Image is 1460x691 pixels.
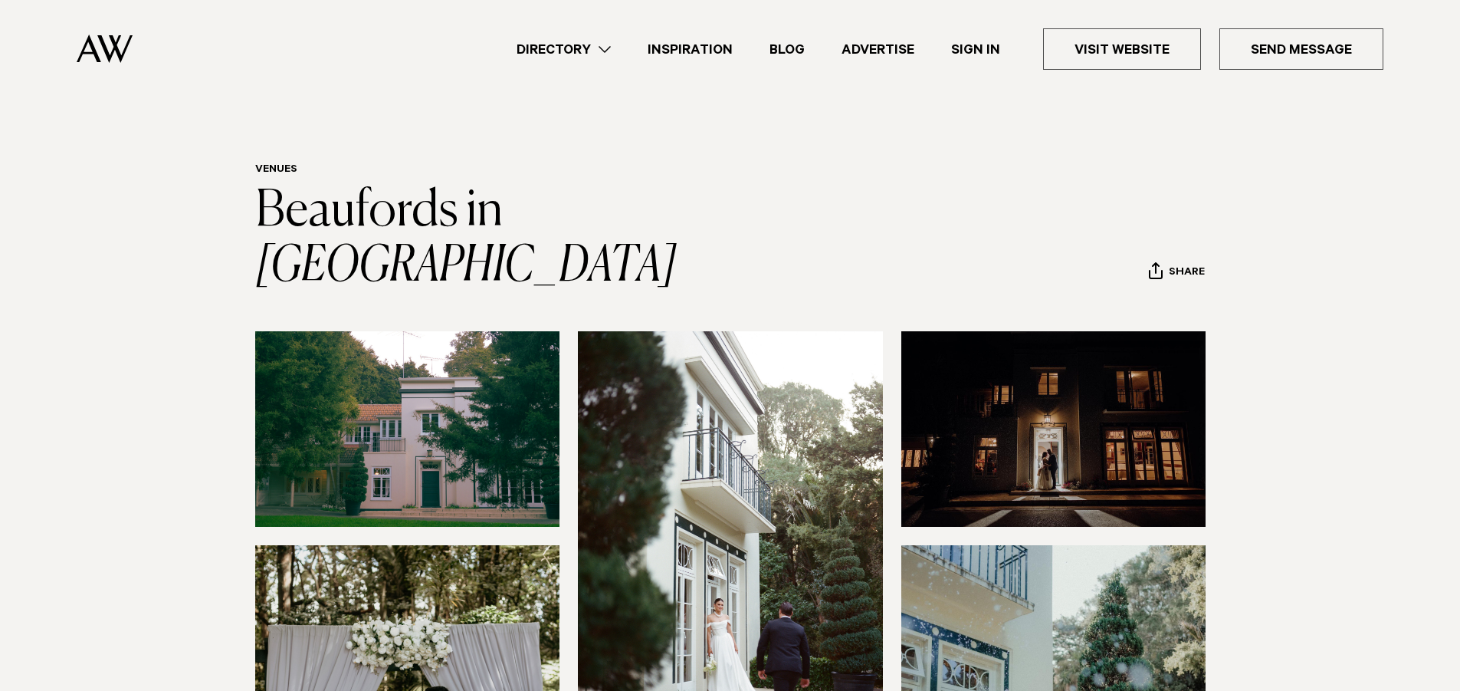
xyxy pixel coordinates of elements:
a: Send Message [1219,28,1383,70]
span: Share [1169,266,1205,281]
a: Visit Website [1043,28,1201,70]
a: Blog [751,39,823,60]
img: Auckland Weddings Logo [77,35,133,63]
img: Wedding couple at night in front of homestead [901,331,1206,527]
button: Share [1148,262,1206,285]
a: Directory [498,39,629,60]
a: Venues [255,164,297,176]
a: Inspiration [629,39,751,60]
img: Historic homestead at Beaufords in Totara Park [255,331,560,527]
a: Advertise [823,39,933,60]
a: Beaufords in [GEOGRAPHIC_DATA] [255,187,677,291]
a: Sign In [933,39,1019,60]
